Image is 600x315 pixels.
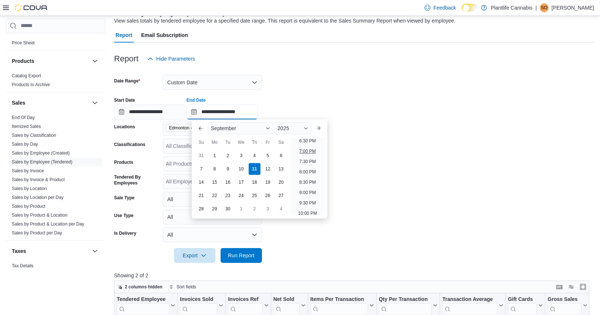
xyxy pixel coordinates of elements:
div: Shaylene Orbeck [540,3,549,12]
a: Feedback [422,0,459,15]
button: Gross Sales [548,296,587,315]
p: Showing 2 of 2 [114,272,594,279]
button: Invoices Sold [180,296,223,315]
div: day-2 [249,203,260,215]
img: Cova [15,4,48,11]
div: Gift Cards [508,296,537,303]
h3: Products [12,57,34,65]
div: Net Sold [273,296,299,303]
h3: Report [114,54,139,63]
label: Tendered By Employees [114,174,160,186]
div: Taxes [6,261,105,282]
span: Price Sheet [12,40,35,46]
button: Transaction Average [442,296,503,315]
div: Tendered Employee [117,296,169,315]
div: day-6 [275,150,287,162]
li: 7:30 PM [296,157,319,166]
button: All [163,227,262,242]
span: Sales by Invoice [12,168,44,174]
button: Products [91,57,99,65]
div: Qty Per Transaction [379,296,432,315]
a: Sales by Product & Location [12,213,68,218]
span: Run Report [228,252,255,259]
button: Gift Cards [508,296,543,315]
span: Sales by Product per Day [12,230,62,236]
div: day-8 [209,163,221,175]
label: Start Date [114,97,135,103]
label: Locations [114,124,135,130]
div: day-3 [262,203,274,215]
ul: Time [291,137,324,216]
a: Sales by Employee (Tendered) [12,159,72,165]
div: day-4 [275,203,287,215]
span: Sales by Employee (Tendered) [12,159,72,165]
a: Sales by Invoice [12,168,44,173]
button: Sales [12,99,89,106]
span: Edmonton - [PERSON_NAME] [169,124,227,132]
div: Invoices Ref [228,296,262,315]
a: End Of Day [12,115,35,120]
a: Catalog Export [12,73,41,78]
label: End Date [187,97,206,103]
button: Export [174,248,215,263]
div: day-14 [195,176,207,188]
a: Sales by Product per Day [12,230,62,236]
div: day-12 [262,163,274,175]
div: Gross Sales [548,296,582,315]
span: Email Subscription [141,28,188,43]
div: day-4 [249,150,260,162]
span: Sort fields [177,284,196,290]
li: 9:30 PM [296,199,319,207]
button: Items Per Transaction [310,296,374,315]
button: Sort fields [166,282,199,291]
button: Tendered Employee [117,296,175,315]
div: Sales [6,113,105,240]
div: Net Sold [273,296,299,315]
input: Press the down key to open a popover containing a calendar. [114,105,185,119]
div: Button. Open the year selector. 2025 is currently selected. [275,122,311,134]
div: day-27 [275,190,287,201]
span: Sales by Location per Day [12,194,64,200]
a: Sales by Product & Location per Day [12,221,84,227]
div: Tendered Employee [117,296,169,303]
div: day-3 [235,150,247,162]
a: Sales by Classification [12,133,56,138]
li: 6:30 PM [296,136,319,145]
div: day-1 [235,203,247,215]
label: Sale Type [114,195,134,201]
div: Sa [275,136,287,148]
div: day-30 [222,203,234,215]
button: Run Report [221,248,262,263]
span: SO [541,3,547,12]
button: Display options [567,282,576,291]
p: | [535,3,537,12]
div: day-2 [222,150,234,162]
li: 8:00 PM [296,167,319,176]
a: Sales by Location [12,186,47,191]
span: Sales by Invoice & Product [12,177,65,183]
div: day-20 [275,176,287,188]
div: Invoices Sold [180,296,217,303]
label: Date Range [114,78,140,84]
span: September [211,125,236,131]
div: day-18 [249,176,260,188]
div: day-24 [235,190,247,201]
button: Enter fullscreen [579,282,587,291]
div: Invoices Sold [180,296,217,315]
div: day-17 [235,176,247,188]
div: day-10 [235,163,247,175]
div: Gross Sales [548,296,582,303]
div: day-26 [262,190,274,201]
span: Sales by Product [12,203,45,209]
button: All [163,210,262,224]
a: Products to Archive [12,82,50,87]
div: Tu [222,136,234,148]
div: We [235,136,247,148]
li: 8:30 PM [296,178,319,187]
a: Sales by Product [12,204,45,209]
span: Sales by Product & Location [12,212,68,218]
div: Gift Card Sales [508,296,537,315]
